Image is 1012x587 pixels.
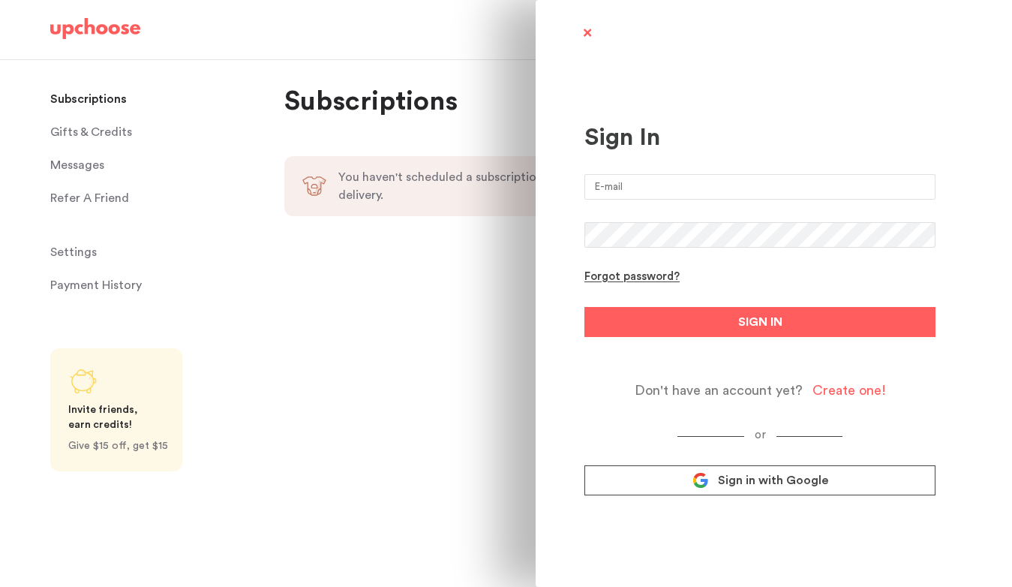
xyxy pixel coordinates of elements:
span: or [744,429,776,441]
span: SIGN IN [738,313,782,331]
input: E-mail [584,174,935,200]
div: Forgot password? [584,270,680,284]
div: Create one! [812,382,886,399]
span: Sign in with Google [718,473,828,488]
div: Sign In [584,123,935,152]
a: Sign in with Google [584,465,935,495]
span: Don't have an account yet? [635,382,803,399]
button: SIGN IN [584,307,935,337]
